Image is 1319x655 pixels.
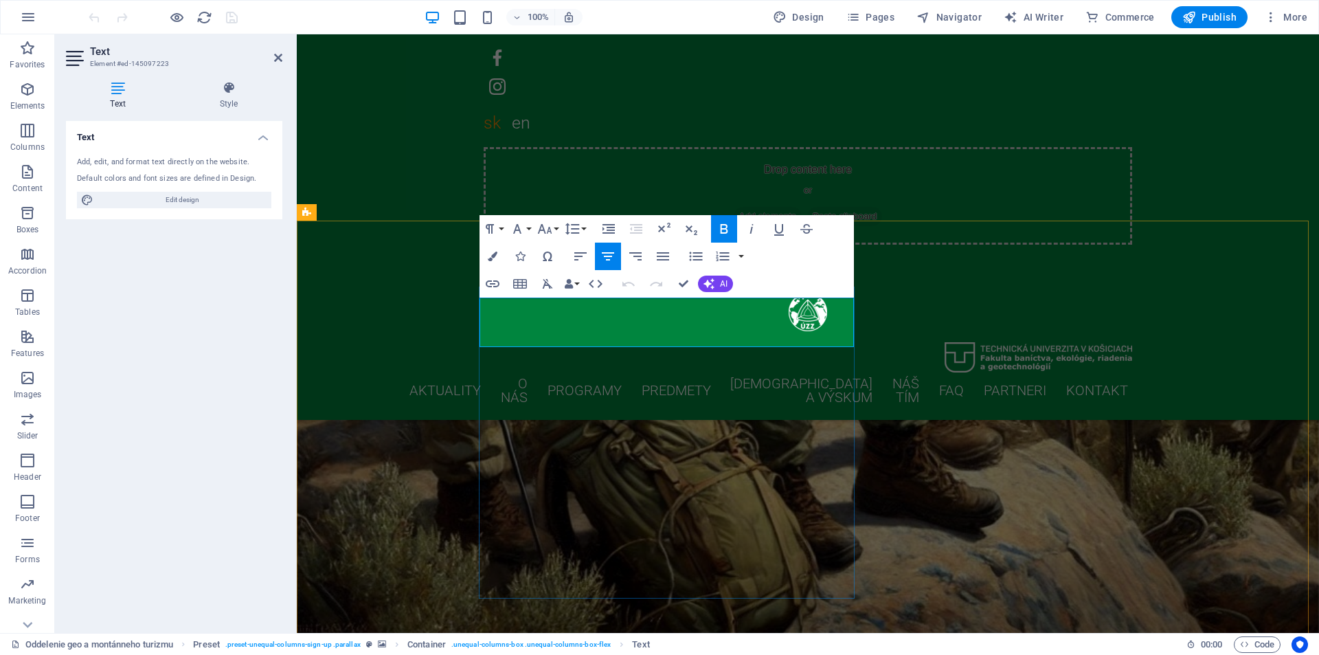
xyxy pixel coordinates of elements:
[710,243,736,270] button: Ordered List
[480,270,506,298] button: Insert Link
[583,270,609,298] button: HTML
[767,6,830,28] button: Design
[623,215,649,243] button: Decrease Indent
[767,6,830,28] div: Design (Ctrl+Alt+Y)
[366,641,372,648] i: This element is a customizable preset
[534,270,561,298] button: Clear Formatting
[1182,10,1237,24] span: Publish
[534,215,561,243] button: Font Size
[616,270,642,298] button: Undo (Ctrl+Z)
[193,636,649,653] nav: breadcrumb
[766,215,792,243] button: Underline (Ctrl+U)
[66,81,175,110] h4: Text
[643,270,669,298] button: Redo (Ctrl+Shift+Z)
[11,636,173,653] a: Click to cancel selection. Double-click to open Pages
[507,215,533,243] button: Font Family
[1292,636,1308,653] button: Usercentrics
[650,243,676,270] button: Align Justify
[562,215,588,243] button: Line Height
[698,276,733,292] button: AI
[437,173,505,192] span: Add elements
[77,173,271,185] div: Default colors and font sizes are defined in Design.
[16,224,39,235] p: Boxes
[90,58,255,70] h3: Element #ed-145097223
[510,173,586,192] span: Paste clipboard
[15,513,40,524] p: Footer
[193,636,220,653] span: Click to select. Double-click to edit
[527,9,549,25] h6: 100%
[595,243,621,270] button: Align Center
[10,100,45,111] p: Elements
[567,243,594,270] button: Align Left
[651,215,677,243] button: Superscript
[8,595,46,606] p: Marketing
[10,59,45,70] p: Favorites
[225,636,361,653] span: . preset-unequal-columns-sign-up .parallax
[841,6,900,28] button: Pages
[175,81,282,110] h4: Style
[998,6,1069,28] button: AI Writer
[846,10,894,24] span: Pages
[1080,6,1160,28] button: Commerce
[1186,636,1223,653] h6: Session time
[563,11,575,23] i: On resize automatically adjust zoom level to fit chosen device.
[1259,6,1313,28] button: More
[622,243,649,270] button: Align Right
[678,215,704,243] button: Subscript
[507,270,533,298] button: Insert Table
[1264,10,1307,24] span: More
[77,192,271,208] button: Edit design
[1171,6,1248,28] button: Publish
[11,348,44,359] p: Features
[739,215,765,243] button: Italic (Ctrl+I)
[506,9,555,25] button: 100%
[596,215,622,243] button: Increase Indent
[632,636,649,653] span: Click to select. Double-click to edit
[507,243,533,270] button: Icons
[15,307,40,318] p: Tables
[17,430,38,441] p: Slider
[1240,636,1274,653] span: Code
[98,192,267,208] span: Edit design
[720,280,728,288] span: AI
[12,183,43,194] p: Content
[378,641,386,648] i: This element contains a background
[407,636,446,653] span: Click to select. Double-click to edit
[1210,639,1213,650] span: :
[15,554,40,565] p: Forms
[10,142,45,153] p: Columns
[793,215,820,243] button: Strikethrough
[670,270,697,298] button: Confirm (Ctrl+⏎)
[911,6,987,28] button: Navigator
[736,243,747,270] button: Ordered List
[90,45,282,58] h2: Text
[1201,636,1222,653] span: 00 00
[916,10,982,24] span: Navigator
[562,270,581,298] button: Data Bindings
[683,243,709,270] button: Unordered List
[451,636,611,653] span: . unequal-columns-box .unequal-columns-box-flex
[168,9,185,25] button: Click here to leave preview mode and continue editing
[14,389,42,400] p: Images
[66,121,282,146] h4: Text
[14,471,41,482] p: Header
[480,243,506,270] button: Colors
[1085,10,1155,24] span: Commerce
[480,215,506,243] button: Paragraph Format
[77,157,271,168] div: Add, edit, and format text directly on the website.
[711,215,737,243] button: Bold (Ctrl+B)
[196,9,212,25] button: reload
[773,10,824,24] span: Design
[8,265,47,276] p: Accordion
[1234,636,1281,653] button: Code
[187,113,835,210] div: Drop content here
[1004,10,1063,24] span: AI Writer
[534,243,561,270] button: Special Characters
[196,10,212,25] i: Reload page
